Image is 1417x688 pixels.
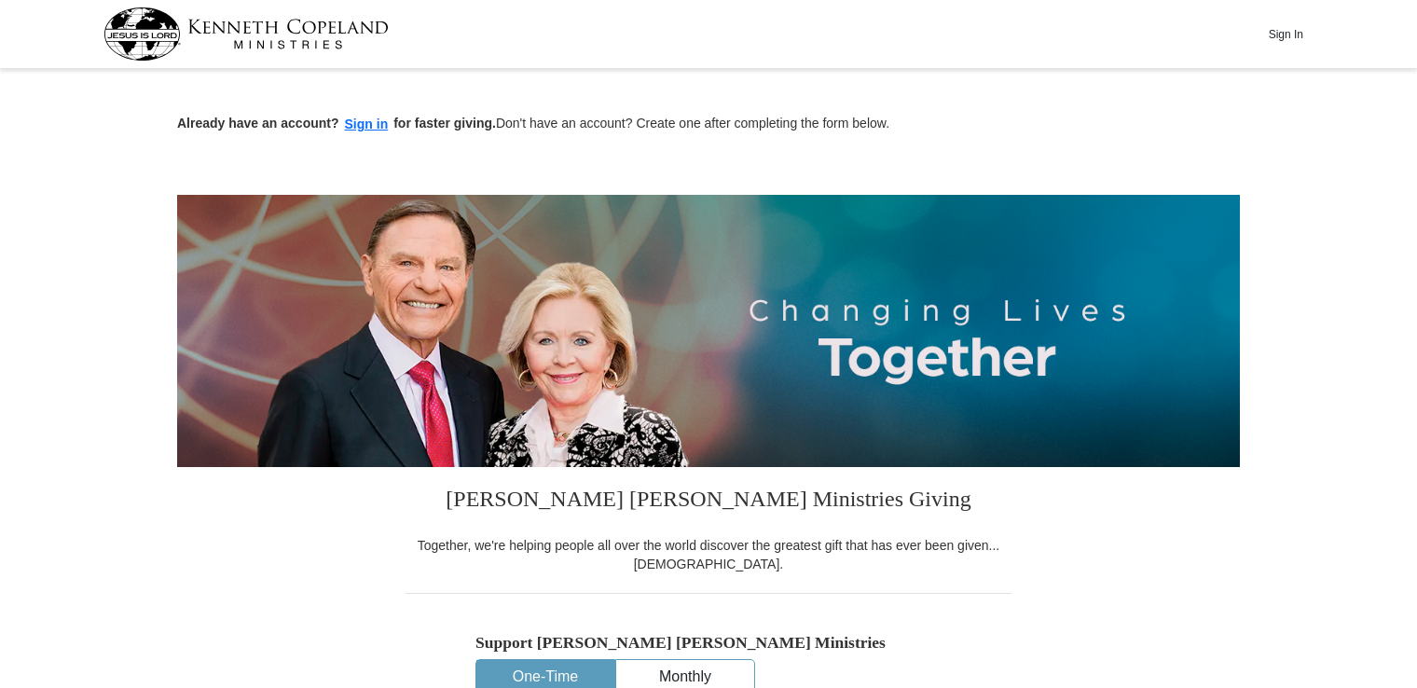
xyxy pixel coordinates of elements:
p: Don't have an account? Create one after completing the form below. [177,114,1240,135]
div: Together, we're helping people all over the world discover the greatest gift that has ever been g... [406,536,1011,573]
img: kcm-header-logo.svg [103,7,389,61]
strong: Already have an account? for faster giving. [177,116,496,131]
h3: [PERSON_NAME] [PERSON_NAME] Ministries Giving [406,467,1011,536]
h5: Support [PERSON_NAME] [PERSON_NAME] Ministries [475,633,942,653]
button: Sign in [339,114,394,135]
button: Sign In [1258,20,1314,48]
